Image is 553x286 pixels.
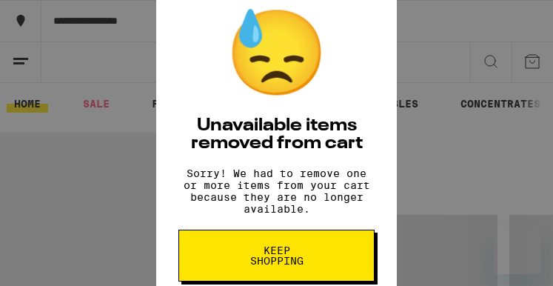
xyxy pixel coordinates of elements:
[238,245,315,266] span: Keep Shopping
[225,4,329,102] div: 😓
[178,167,375,215] p: Sorry! We had to remove one or more items from your cart because they are no longer available.
[494,227,541,274] iframe: Button to launch messaging window
[178,117,375,153] h2: Unavailable items removed from cart
[178,230,375,282] button: Keep Shopping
